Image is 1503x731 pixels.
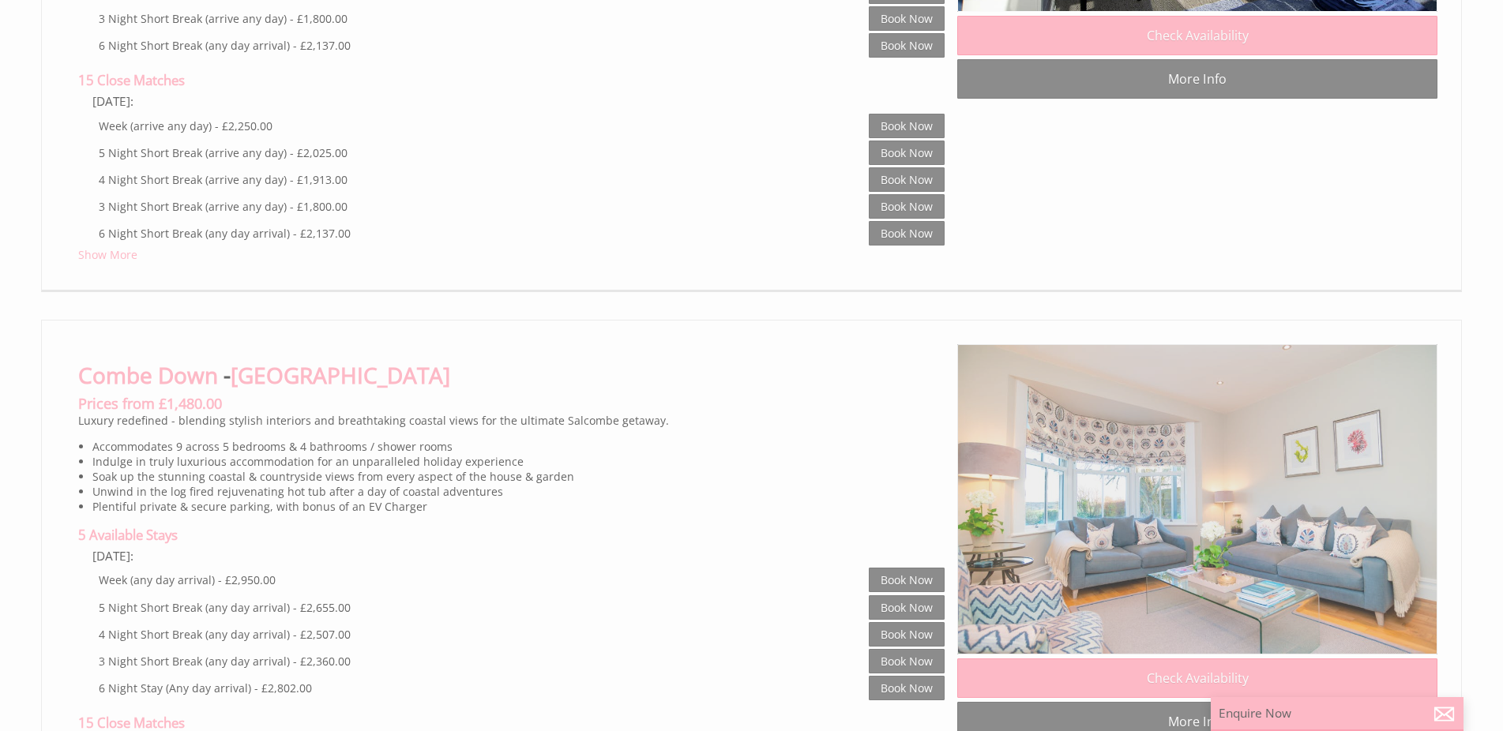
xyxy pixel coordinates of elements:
[99,627,869,642] div: 4 Night Short Break (any day arrival) - £2,507.00
[869,676,945,700] a: Book Now
[869,194,945,219] a: Book Now
[869,568,945,592] a: Book Now
[99,600,869,615] div: 5 Night Short Break (any day arrival) - £2,655.00
[957,59,1437,99] a: More Info
[869,6,945,31] a: Book Now
[957,16,1437,55] a: Check Availability
[99,226,869,241] div: 6 Night Short Break (any day arrival) - £2,137.00
[869,114,945,138] a: Book Now
[869,622,945,647] a: Book Now
[1219,705,1456,722] p: Enquire Now
[78,360,218,390] a: Combe Down
[78,394,945,413] h3: Prices from £1,480.00
[869,167,945,192] a: Book Now
[99,680,869,695] div: 6 Night Stay (Any day arrival) - £2,802.00
[99,199,869,214] div: 3 Night Short Break (arrive any day) - £1,800.00
[869,595,945,620] a: Book Now
[99,145,869,160] div: 5 Night Short Break (arrive any day) - £2,025.00
[92,548,945,564] div: [DATE]
[99,118,869,133] div: Week (arrive any day) - £2,250.00
[92,439,945,454] li: Accommodates 9 across 5 bedrooms & 4 bathrooms / shower rooms
[92,484,945,499] li: Unwind in the log fired rejuvenating hot tub after a day of coastal adventures
[78,526,945,548] h4: 5 Available Stays
[78,247,137,262] a: Show More
[92,454,945,469] li: Indulge in truly luxurious accommodation for an unparalleled holiday experience
[224,360,450,390] span: -
[99,172,869,187] div: 4 Night Short Break (arrive any day) - £1,913.00
[92,499,945,514] li: Plentiful private & secure parking, with bonus of an EV Charger
[92,469,945,484] li: Soak up the stunning coastal & countryside views from every aspect of the house & garden
[869,33,945,58] a: Book Now
[869,221,945,246] a: Book Now
[957,658,1437,698] a: Check Availability
[869,141,945,165] a: Book Now
[99,654,869,669] div: 3 Night Short Break (any day arrival) - £2,360.00
[99,38,869,53] div: 6 Night Short Break (any day arrival) - £2,137.00
[78,413,945,428] p: Luxury redefined - blending stylish interiors and breathtaking coastal views for the ultimate Sal...
[78,71,945,93] h4: 15 Close Matches
[231,360,450,390] a: [GEOGRAPHIC_DATA]
[869,649,945,673] a: Book Now
[957,344,1437,654] img: DSC_9085.original.jpg
[99,572,869,587] div: Week (any day arrival) - £2,950.00
[99,11,869,26] div: 3 Night Short Break (arrive any day) - £1,800.00
[92,93,945,110] div: [DATE]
